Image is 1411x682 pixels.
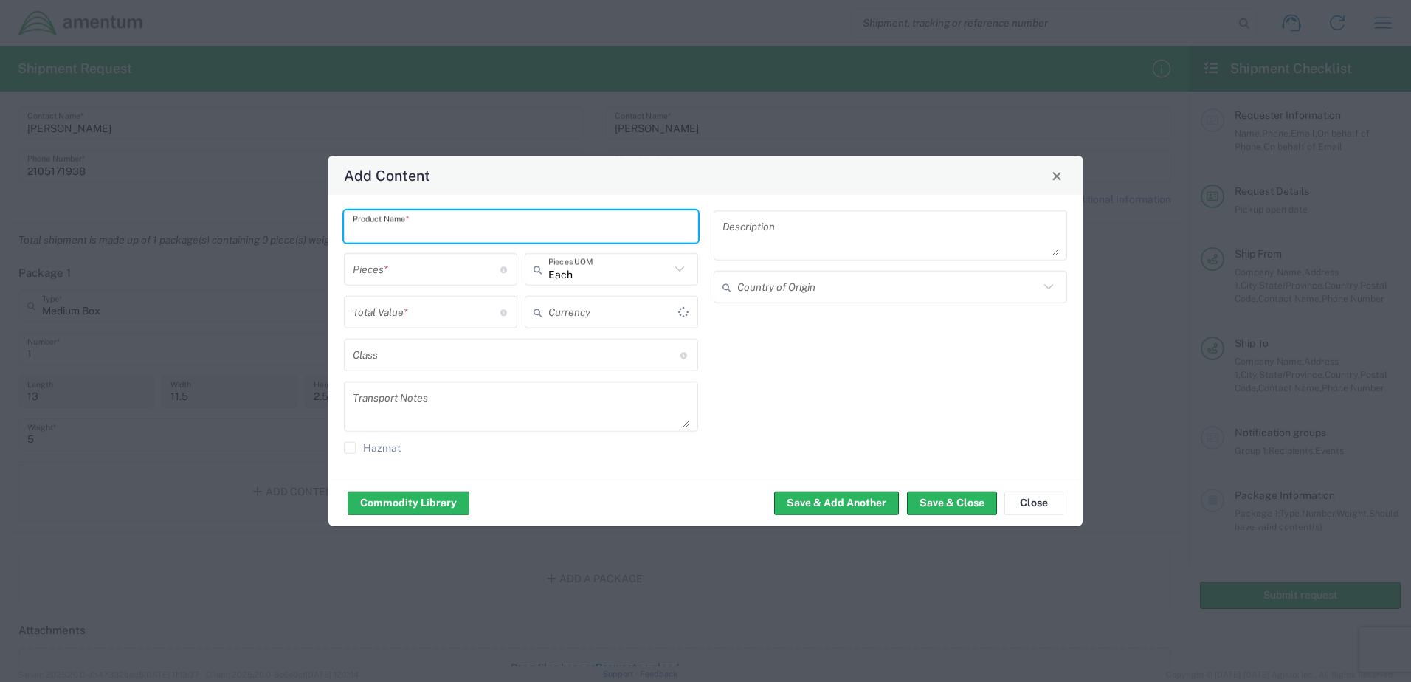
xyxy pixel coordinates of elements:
button: Close [1004,491,1063,514]
button: Commodity Library [348,491,469,514]
h4: Add Content [344,165,430,186]
button: Close [1046,165,1067,186]
label: Hazmat [344,442,401,454]
button: Save & Close [907,491,997,514]
button: Save & Add Another [774,491,899,514]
